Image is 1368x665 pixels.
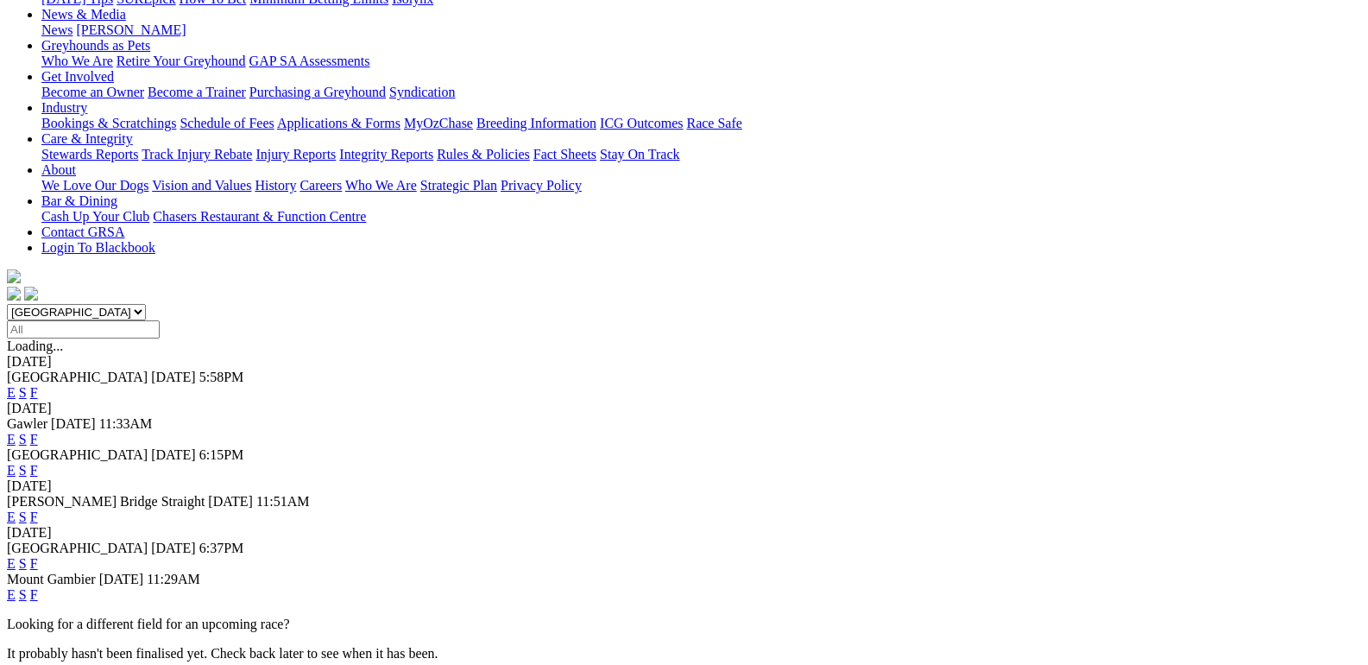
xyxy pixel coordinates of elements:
[7,416,47,431] span: Gawler
[41,209,149,224] a: Cash Up Your Club
[345,178,417,193] a: Who We Are
[7,320,160,339] input: Select date
[7,646,438,661] partial: It probably hasn't been finalised yet. Check back later to see when it has been.
[249,54,370,68] a: GAP SA Assessments
[76,22,186,37] a: [PERSON_NAME]
[437,147,530,161] a: Rules & Policies
[19,556,27,571] a: S
[151,541,196,555] span: [DATE]
[7,354,1361,370] div: [DATE]
[19,587,27,602] a: S
[7,478,1361,494] div: [DATE]
[389,85,455,99] a: Syndication
[7,587,16,602] a: E
[7,541,148,555] span: [GEOGRAPHIC_DATA]
[142,147,252,161] a: Track Injury Rebate
[51,416,96,431] span: [DATE]
[41,38,150,53] a: Greyhounds as Pets
[420,178,497,193] a: Strategic Plan
[501,178,582,193] a: Privacy Policy
[404,116,473,130] a: MyOzChase
[41,225,124,239] a: Contact GRSA
[151,447,196,462] span: [DATE]
[41,7,126,22] a: News & Media
[41,147,138,161] a: Stewards Reports
[7,572,96,586] span: Mount Gambier
[19,463,27,478] a: S
[30,432,38,446] a: F
[7,401,1361,416] div: [DATE]
[152,178,251,193] a: Vision and Values
[277,116,400,130] a: Applications & Forms
[41,54,113,68] a: Who We Are
[148,85,246,99] a: Become a Trainer
[7,617,1361,632] p: Looking for a different field for an upcoming race?
[41,147,1361,162] div: Care & Integrity
[7,370,148,384] span: [GEOGRAPHIC_DATA]
[19,510,27,524] a: S
[30,587,38,602] a: F
[41,193,117,208] a: Bar & Dining
[7,494,205,509] span: [PERSON_NAME] Bridge Straight
[41,240,155,255] a: Login To Blackbook
[476,116,596,130] a: Breeding Information
[686,116,741,130] a: Race Safe
[600,116,683,130] a: ICG Outcomes
[7,556,16,571] a: E
[7,510,16,524] a: E
[41,178,1361,193] div: About
[255,147,336,161] a: Injury Reports
[180,116,274,130] a: Schedule of Fees
[19,385,27,400] a: S
[199,541,244,555] span: 6:37PM
[147,572,200,586] span: 11:29AM
[30,385,38,400] a: F
[41,69,114,84] a: Get Involved
[199,370,244,384] span: 5:58PM
[41,178,148,193] a: We Love Our Dogs
[30,510,38,524] a: F
[151,370,196,384] span: [DATE]
[153,209,366,224] a: Chasers Restaurant & Function Centre
[7,269,21,283] img: logo-grsa-white.png
[7,385,16,400] a: E
[30,463,38,478] a: F
[41,100,87,115] a: Industry
[30,556,38,571] a: F
[256,494,310,509] span: 11:51AM
[117,54,246,68] a: Retire Your Greyhound
[41,209,1361,225] div: Bar & Dining
[7,287,21,301] img: facebook.svg
[7,447,148,462] span: [GEOGRAPHIC_DATA]
[208,494,253,509] span: [DATE]
[199,447,244,462] span: 6:15PM
[41,54,1361,69] div: Greyhounds as Pets
[19,432,27,446] a: S
[339,147,433,161] a: Integrity Reports
[249,85,386,99] a: Purchasing a Greyhound
[99,416,153,431] span: 11:33AM
[41,116,176,130] a: Bookings & Scratchings
[41,85,1361,100] div: Get Involved
[600,147,679,161] a: Stay On Track
[7,432,16,446] a: E
[7,463,16,478] a: E
[41,22,72,37] a: News
[7,339,63,353] span: Loading...
[99,572,144,586] span: [DATE]
[533,147,596,161] a: Fact Sheets
[7,525,1361,541] div: [DATE]
[41,85,144,99] a: Become an Owner
[299,178,342,193] a: Careers
[41,22,1361,38] div: News & Media
[41,162,76,177] a: About
[41,116,1361,131] div: Industry
[24,287,38,301] img: twitter.svg
[41,131,133,146] a: Care & Integrity
[255,178,296,193] a: History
